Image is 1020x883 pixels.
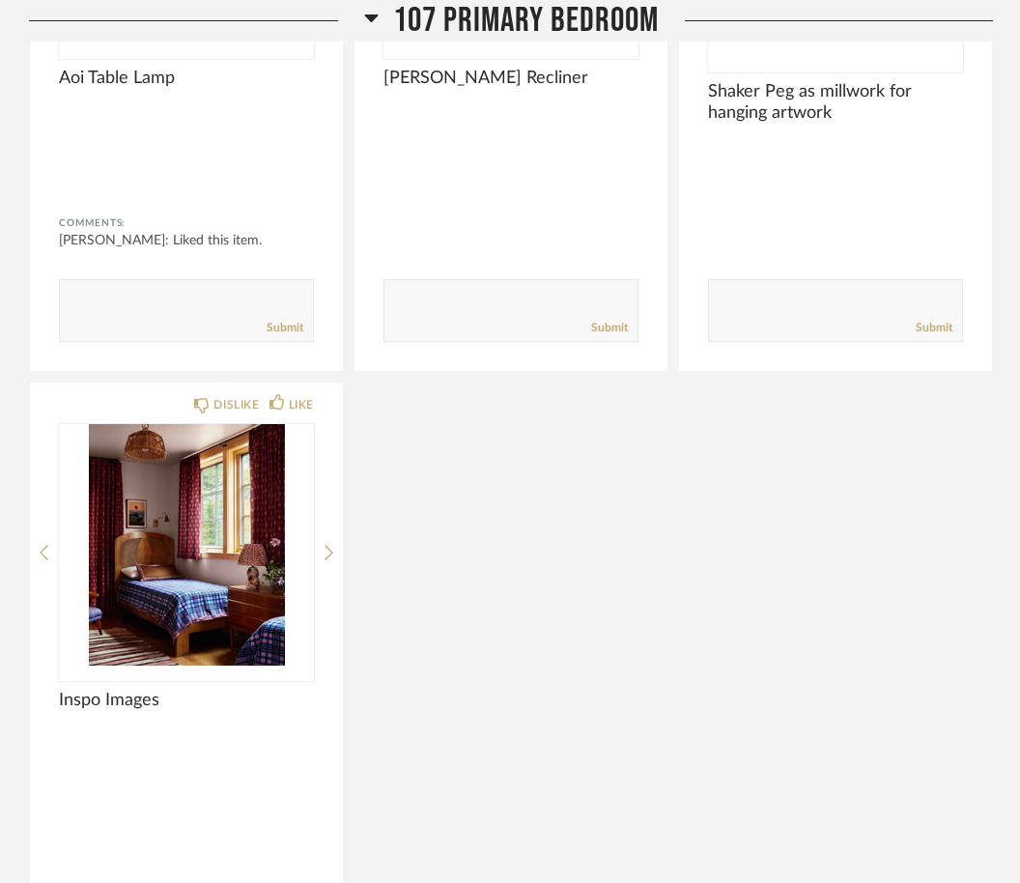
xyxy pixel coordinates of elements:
[59,690,314,711] span: Inspo Images
[591,320,628,336] a: Submit
[59,424,314,666] div: 1
[267,320,303,336] a: Submit
[59,214,314,233] div: Comments:
[708,81,963,124] span: Shaker Peg as millwork for hanging artwork
[59,68,314,89] span: Aoi Table Lamp
[59,424,314,666] img: undefined
[289,395,314,414] div: LIKE
[213,395,259,414] div: DISLIKE
[916,320,952,336] a: Submit
[383,68,638,89] span: [PERSON_NAME] Recliner
[59,231,314,250] div: [PERSON_NAME]: Liked this item.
